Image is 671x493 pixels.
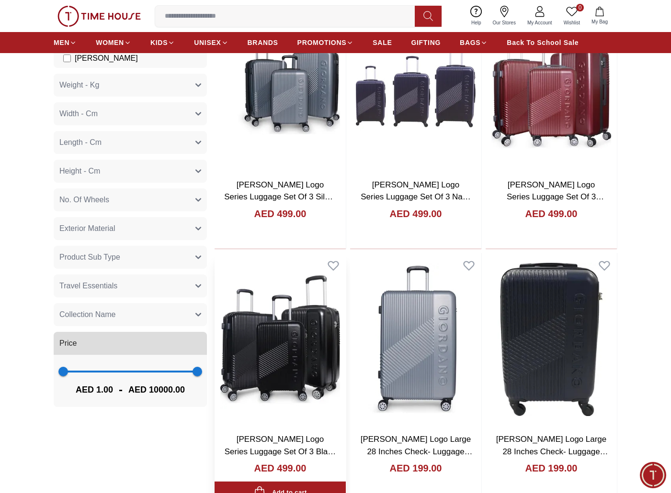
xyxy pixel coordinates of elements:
[489,19,520,26] span: Our Stores
[128,230,152,236] span: 12:32 PM
[640,462,666,488] div: Chat Widget
[19,294,87,305] span: Request a callback
[373,38,392,47] span: SALE
[297,34,354,51] a: PROMOTIONS
[224,180,336,214] a: [PERSON_NAME] Logo Series Luggage Set Of 3 Silver GR020.SLV
[194,34,228,51] a: UNISEX
[57,6,141,27] img: ...
[96,38,124,47] span: WOMEN
[361,435,473,468] a: [PERSON_NAME] Logo Large 28 Inches Check- Luggage Silver GR020.28.SLV
[16,202,147,233] span: Hello! I'm your Time House Watches Support Assistant. How can I assist you [DATE]?
[54,246,207,269] button: Product Sub Type
[54,217,207,240] button: Exterior Material
[254,207,307,220] h4: AED 499.00
[59,108,98,120] span: Width - Cm
[523,19,556,26] span: My Account
[54,274,207,297] button: Travel Essentials
[586,5,614,27] button: My Bag
[411,38,441,47] span: GIFTING
[59,280,117,292] span: Travel Essentials
[23,247,81,264] div: New Enquiry
[525,207,578,220] h4: AED 499.00
[59,165,100,177] span: Height - Cm
[460,38,480,47] span: BAGS
[54,34,77,51] a: MEN
[100,272,178,283] span: Nearest Store Locator
[98,291,184,308] div: Track your Shipment
[150,34,175,51] a: KIDS
[466,4,487,28] a: Help
[86,247,128,264] div: Services
[54,188,207,211] button: No. Of Wheels
[467,19,485,26] span: Help
[59,137,102,148] span: Length - Cm
[59,309,115,320] span: Collection Name
[390,461,442,475] h4: AED 199.00
[150,38,168,47] span: KIDS
[7,7,26,26] em: Back
[76,383,113,396] span: AED 1.00
[350,253,481,426] img: Giordano Logo Large 28 Inches Check- Luggage Silver GR020.28.SLV
[59,338,77,349] span: Price
[2,323,189,371] textarea: We are here to help you
[59,252,120,263] span: Product Sub Type
[75,53,138,64] span: [PERSON_NAME]
[215,253,346,426] img: Giordano Logo Series Luggage Set Of 3 Black GR020.BLK
[59,194,109,206] span: No. Of Wheels
[507,38,579,47] span: Back To School Sale
[139,250,178,261] span: Exchanges
[13,291,93,308] div: Request a callback
[486,253,617,426] img: Giordano Logo Large 28 Inches Check- Luggage Navy GR020.28.NVY
[59,79,99,91] span: Weight - Kg
[558,4,586,28] a: 0Wishlist
[54,332,207,355] button: Price
[248,34,278,51] a: BRANDS
[248,38,278,47] span: BRANDS
[361,180,471,214] a: [PERSON_NAME] Logo Series Luggage Set Of 3 Navy GR020.NVY
[496,435,608,468] a: [PERSON_NAME] Logo Large 28 Inches Check- Luggage Navy GR020.28.NVY
[460,34,488,51] a: BAGS
[133,247,184,264] div: Exchanges
[225,435,336,468] a: [PERSON_NAME] Logo Series Luggage Set Of 3 Black GR020.BLK
[104,294,178,305] span: Track your Shipment
[390,207,442,220] h4: AED 499.00
[254,461,307,475] h4: AED 499.00
[487,4,522,28] a: Our Stores
[495,180,637,226] a: [PERSON_NAME] Logo Series Luggage Set Of 3 Maroon [MEDICAL_RECORD_NUMBER].MRN
[576,4,584,11] span: 0
[525,461,578,475] h4: AED 199.00
[54,74,207,97] button: Weight - Kg
[54,160,207,183] button: Height - Cm
[588,18,612,25] span: My Bag
[59,223,115,234] span: Exterior Material
[54,303,207,326] button: Collection Name
[113,382,128,397] span: -
[96,34,131,51] a: WOMEN
[128,383,185,396] span: AED 10000.00
[54,102,207,125] button: Width - Cm
[63,55,71,62] input: [PERSON_NAME]
[54,38,69,47] span: MEN
[92,250,122,261] span: Services
[10,184,189,194] div: [PERSON_NAME]
[54,131,207,154] button: Length - Cm
[29,9,45,25] img: Profile picture of Zoe
[93,269,184,286] div: Nearest Store Locator
[373,34,392,51] a: SALE
[297,38,347,47] span: PROMOTIONS
[51,12,160,22] div: [PERSON_NAME]
[29,250,75,261] span: New Enquiry
[560,19,584,26] span: Wishlist
[411,34,441,51] a: GIFTING
[194,38,221,47] span: UNISEX
[507,34,579,51] a: Back To School Sale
